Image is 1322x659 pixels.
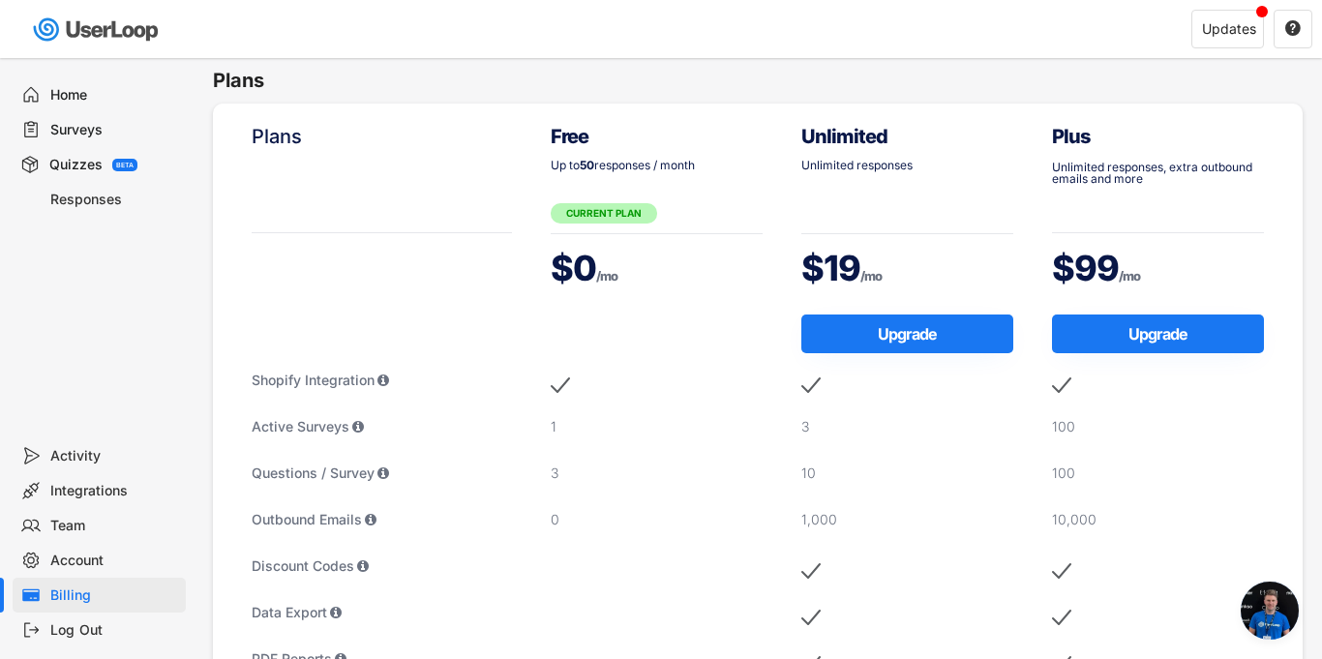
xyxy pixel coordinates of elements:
strong: 50 [580,158,594,172]
font: /mo [1119,268,1140,284]
div: $0 [551,244,763,292]
div: Open chat [1241,582,1299,640]
h6: Plans [213,68,1322,94]
div: Up to responses / month [551,160,763,171]
div: Plans [252,123,512,150]
div: Updates [1202,22,1256,36]
div: Activity [50,447,178,465]
div: Quizzes [49,156,103,174]
div: 1 [551,417,763,436]
div: Unlimited [801,123,1013,150]
div: 100 [1052,417,1264,436]
div: Free [551,123,763,150]
img: MobileAcceptMajor.svg [1052,556,1071,585]
div: Data Export [252,603,512,622]
div: Billing [50,586,178,605]
button: Upgrade [1052,315,1264,353]
div: Unlimited responses, extra outbound emails and more [1052,162,1264,185]
div: BETA [116,162,134,168]
div: Outbound Emails [252,510,512,529]
font: /mo [860,268,882,284]
div: Questions / Survey [252,464,512,483]
div: $99 [1052,244,1264,292]
img: userloop-logo-01.svg [29,10,165,49]
img: MobileAcceptMajor.svg [551,371,570,400]
div: Unlimited responses [801,160,1013,171]
img: MobileAcceptMajor.svg [801,603,821,632]
button:  [1284,20,1302,38]
div: 1,000 [801,510,1013,529]
div: 10,000 [1052,510,1264,529]
text:  [1285,19,1301,37]
div: Discount Codes [252,556,512,576]
div: 0 [551,510,763,529]
div: Integrations [50,482,178,500]
img: MobileAcceptMajor.svg [801,371,821,400]
div: Plus [1052,123,1264,150]
font: /mo [596,268,617,284]
div: 3 [801,417,1013,436]
div: CURRENT PLAN [551,203,657,224]
div: 10 [801,464,1013,483]
img: MobileAcceptMajor.svg [1052,371,1071,400]
img: MobileAcceptMajor.svg [1052,603,1071,632]
img: MobileAcceptMajor.svg [801,556,821,585]
div: Responses [50,191,178,209]
div: 100 [1052,464,1264,483]
div: $19 [801,244,1013,292]
div: 3 [551,464,763,483]
div: Account [50,552,178,570]
button: Upgrade [801,315,1013,353]
div: Team [50,517,178,535]
div: Home [50,86,178,105]
div: Shopify Integration [252,371,512,390]
div: Log Out [50,621,178,640]
div: Surveys [50,121,178,139]
div: Active Surveys [252,417,512,436]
